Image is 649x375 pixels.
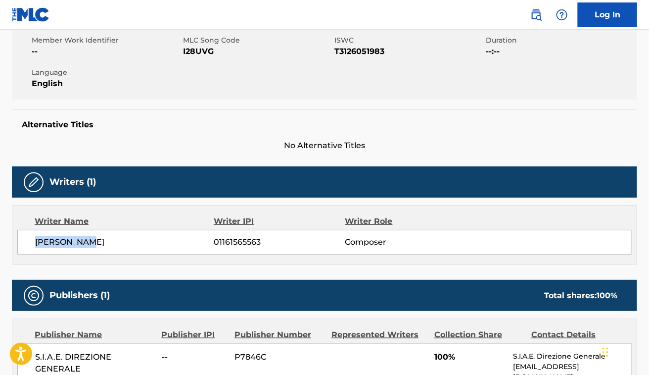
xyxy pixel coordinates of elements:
div: Collection Share [434,329,524,341]
div: Publisher IPI [161,329,227,341]
a: Public Search [526,5,546,25]
span: S.I.A.E. DIREZIONE GENERALE [35,351,154,375]
img: MLC Logo [12,7,50,22]
span: I28UVG [183,46,332,57]
div: Drag [603,337,608,367]
a: Log In [578,2,637,27]
img: Publishers [28,290,40,302]
span: Member Work Identifier [32,35,181,46]
span: --:-- [486,46,635,57]
span: English [32,78,181,90]
span: -- [32,46,181,57]
iframe: Chat Widget [600,327,649,375]
div: Writer IPI [214,215,345,227]
img: help [556,9,568,21]
div: Writer Name [35,215,214,227]
h5: Alternative Titles [22,120,627,130]
span: MLC Song Code [183,35,332,46]
span: Composer [345,236,464,248]
div: Publisher Number [234,329,324,341]
p: S.I.A.E. Direzione Generale [513,351,631,362]
img: Writers [28,176,40,188]
span: [PERSON_NAME] [35,236,214,248]
div: Writer Role [345,215,464,227]
div: Help [552,5,572,25]
span: 100 % [597,291,617,300]
span: 01161565563 [214,236,345,248]
span: Duration [486,35,635,46]
span: 100% [434,351,506,363]
span: P7846C [235,351,324,363]
span: T3126051983 [334,46,483,57]
img: search [530,9,542,21]
h5: Writers (1) [49,176,96,188]
span: Language [32,67,181,78]
div: Total shares: [544,290,617,302]
div: Contact Details [531,329,621,341]
span: ISWC [334,35,483,46]
div: Publisher Name [35,329,154,341]
div: Represented Writers [331,329,427,341]
span: -- [162,351,228,363]
span: No Alternative Titles [12,140,637,152]
h5: Publishers (1) [49,290,110,301]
